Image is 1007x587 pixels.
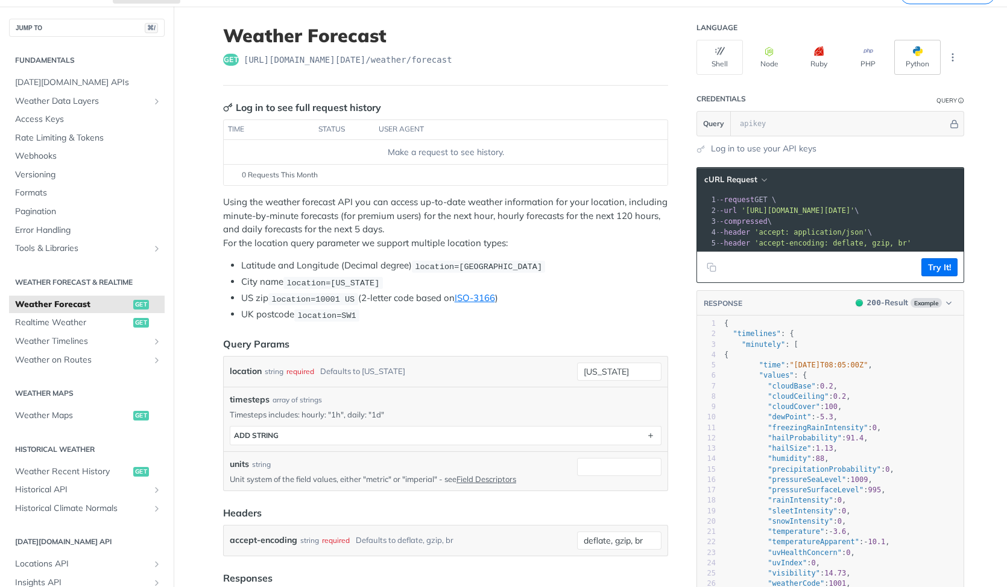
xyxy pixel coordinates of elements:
[838,496,842,504] span: 0
[697,475,716,485] div: 16
[286,363,314,380] div: required
[703,258,720,276] button: Copy to clipboard
[455,292,495,303] a: ISO-3166
[846,548,850,557] span: 0
[15,113,162,125] span: Access Keys
[697,558,716,568] div: 24
[9,110,165,129] a: Access Keys
[15,335,149,347] span: Weather Timelines
[697,454,716,464] div: 14
[768,486,863,494] span: "pressureSurfaceLevel"
[152,485,162,495] button: Show subpages for Historical API
[697,412,716,422] div: 10
[842,507,846,515] span: 0
[724,538,890,546] span: : ,
[241,291,668,305] li: US zip (2-letter code based on )
[768,569,820,577] span: "visibility"
[724,486,885,494] span: : ,
[15,503,149,515] span: Historical Climate Normals
[697,350,716,360] div: 4
[697,527,716,537] div: 21
[768,527,824,536] span: "temperature"
[133,411,149,420] span: get
[9,19,165,37] button: JUMP TO⌘/
[244,54,452,66] span: https://api.tomorrow.io/v4/weather/forecast
[833,527,847,536] span: 3.6
[724,517,846,525] span: : ,
[320,363,405,380] div: Defaults to [US_STATE]
[703,118,724,129] span: Query
[9,147,165,165] a: Webhooks
[812,559,816,567] span: 0
[697,485,716,495] div: 17
[768,392,829,401] span: "cloudCeiling"
[759,361,785,369] span: "time"
[15,354,149,366] span: Weather on Routes
[9,277,165,288] h2: Weather Forecast & realtime
[734,112,948,136] input: apikey
[15,484,149,496] span: Historical API
[715,228,750,236] span: --header
[9,555,165,573] a: Locations APIShow subpages for Locations API
[9,481,165,499] a: Historical APIShow subpages for Historical API
[789,361,868,369] span: "[DATE]T08:05:00Z"
[820,413,833,421] span: 5.3
[15,224,162,236] span: Error Handling
[768,548,842,557] span: "uvHealthConcern"
[223,103,233,112] svg: Key
[715,195,754,204] span: --request
[816,413,820,421] span: -
[754,228,868,236] span: 'accept: application/json'
[724,569,851,577] span: : ,
[223,571,273,585] div: Responses
[230,363,262,380] label: location
[724,319,728,328] span: {
[724,371,807,379] span: : {
[152,244,162,253] button: Show subpages for Tools & Libraries
[230,474,572,484] p: Unit system of the field values, either "metric" or "imperial" - see
[697,381,716,392] div: 7
[711,142,816,155] a: Log in to use your API keys
[845,40,891,75] button: PHP
[696,94,746,104] div: Credentials
[754,239,911,247] span: 'accept-encoding: deflate, gzip, br'
[152,337,162,346] button: Show subpages for Weather Timelines
[265,363,283,380] div: string
[9,351,165,369] a: Weather on RoutesShow subpages for Weather on Routes
[921,258,958,276] button: Try It!
[768,434,842,442] span: "hailProbability"
[15,410,130,422] span: Weather Maps
[273,395,322,405] div: array of strings
[696,23,737,33] div: Language
[300,531,319,549] div: string
[768,444,811,452] span: "hailSize"
[851,475,868,484] span: 1009
[863,538,868,546] span: -
[868,486,881,494] span: 995
[697,319,716,329] div: 1
[693,228,872,236] span: \
[230,427,661,445] button: ADD string
[9,332,165,351] a: Weather TimelinesShow subpages for Weather Timelines
[768,517,833,525] span: "snowIntensity"
[724,392,851,401] span: : ,
[15,132,162,144] span: Rate Limiting & Tokens
[224,120,314,139] th: time
[724,496,846,504] span: : ,
[697,568,716,579] div: 25
[715,239,750,247] span: --header
[374,120,643,139] th: user agent
[230,531,297,549] label: accept-encoding
[241,275,668,289] li: City name
[715,206,737,215] span: --url
[838,517,842,525] span: 0
[697,506,716,516] div: 19
[234,431,279,440] div: ADD string
[820,382,833,390] span: 0.2
[152,97,162,106] button: Show subpages for Weather Data Layers
[152,355,162,365] button: Show subpages for Weather on Routes
[768,402,820,411] span: "cloudCover"
[724,402,842,411] span: : ,
[9,407,165,425] a: Weather Mapsget
[133,467,149,477] span: get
